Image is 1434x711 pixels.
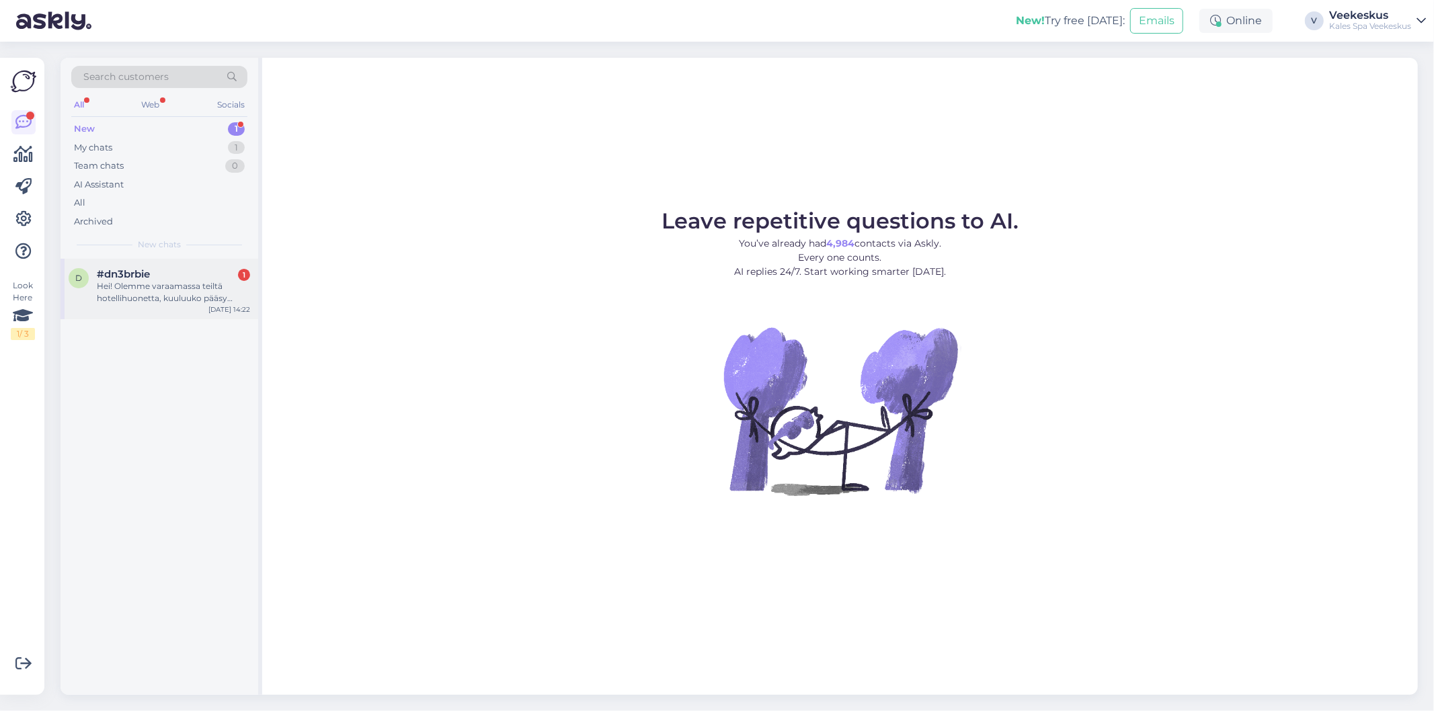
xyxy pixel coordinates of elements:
div: Look Here [11,280,35,340]
span: d [75,273,82,283]
img: Askly Logo [11,69,36,94]
div: Try free [DATE]: [1016,13,1125,29]
a: VeekeskusKales Spa Veekeskus [1329,10,1426,32]
div: All [71,96,87,114]
div: Web [139,96,163,114]
span: New chats [138,239,181,251]
div: [DATE] 14:22 [208,304,250,315]
div: Team chats [74,159,124,173]
div: Kales Spa Veekeskus [1329,21,1411,32]
div: 1 / 3 [11,328,35,340]
div: Archived [74,215,113,228]
b: 4,984 [826,237,854,249]
div: AI Assistant [74,178,124,192]
div: 1 [228,122,245,136]
div: Online [1199,9,1273,33]
div: My chats [74,141,112,155]
img: No Chat active [719,290,961,532]
span: Search customers [83,70,169,84]
div: 1 [228,141,245,155]
div: 1 [238,269,250,281]
span: #dn3brbie [97,268,150,280]
div: Veekeskus [1329,10,1411,21]
div: V [1305,11,1324,30]
b: New! [1016,14,1045,27]
p: You’ve already had contacts via Askly. Every one counts. AI replies 24/7. Start working smarter [... [662,237,1019,279]
div: Hei! Olemme varaamassa teiltä hotellihuonetta, kuuluuko pääsy kylpylään hotellihuoneen hintaan? [97,280,250,304]
span: Leave repetitive questions to AI. [662,208,1019,234]
div: Socials [214,96,247,114]
div: 0 [225,159,245,173]
div: All [74,196,85,210]
button: Emails [1130,8,1183,34]
div: New [74,122,95,136]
